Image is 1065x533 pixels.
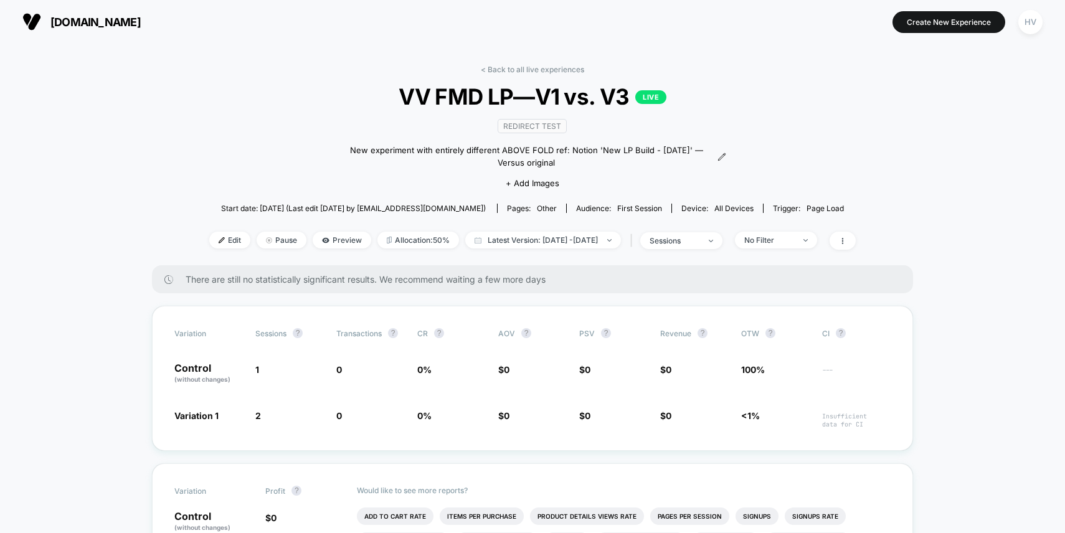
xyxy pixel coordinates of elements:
span: $ [498,364,509,375]
span: 100% [741,364,765,375]
span: Edit [209,232,250,248]
span: Allocation: 50% [377,232,459,248]
p: LIVE [635,90,666,104]
span: $ [579,364,590,375]
span: other [537,204,557,213]
span: Revenue [660,329,691,338]
span: + Add Images [506,178,559,188]
span: First Session [617,204,662,213]
button: [DOMAIN_NAME] [19,12,144,32]
span: OTW [741,328,810,338]
span: 0 [585,410,590,421]
button: ? [836,328,846,338]
span: $ [660,410,671,421]
p: Control [174,363,243,384]
img: end [803,239,808,242]
span: AOV [498,329,515,338]
li: Product Details Views Rate [530,507,644,525]
span: Variation [174,486,243,496]
span: New experiment with entirely different ABOVE FOLD ref: Notion 'New LP Build - [DATE]' — Versus or... [339,144,715,169]
span: Variation [174,328,243,338]
button: ? [765,328,775,338]
span: 0 [336,410,342,421]
button: ? [698,328,708,338]
span: Device: [671,204,763,213]
div: Audience: [576,204,662,213]
div: sessions [650,236,699,245]
li: Signups Rate [785,507,846,525]
span: CI [822,328,891,338]
span: Page Load [807,204,844,213]
button: ? [291,486,301,496]
span: 0 [666,364,671,375]
span: Profit [265,486,285,496]
span: $ [579,410,590,421]
span: $ [265,512,277,523]
button: ? [293,328,303,338]
span: 1 [255,364,259,375]
span: Start date: [DATE] (Last edit [DATE] by [EMAIL_ADDRESS][DOMAIN_NAME]) [221,204,486,213]
span: | [627,232,640,250]
span: 0 [504,410,509,421]
div: No Filter [744,235,794,245]
img: end [709,240,713,242]
span: Insufficient data for CI [822,412,891,428]
span: Variation 1 [174,410,219,421]
span: 0 % [417,364,432,375]
span: 0 % [417,410,432,421]
span: There are still no statistically significant results. We recommend waiting a few more days [186,274,888,285]
span: --- [822,366,891,384]
img: end [266,237,272,243]
div: Trigger: [773,204,844,213]
span: 0 [336,364,342,375]
span: Sessions [255,329,286,338]
div: Pages: [507,204,557,213]
span: <1% [741,410,760,421]
span: Pause [257,232,306,248]
span: all devices [714,204,754,213]
p: Would like to see more reports? [357,486,891,495]
a: < Back to all live experiences [481,65,584,74]
span: Transactions [336,329,382,338]
button: ? [521,328,531,338]
button: HV [1015,9,1046,35]
button: ? [601,328,611,338]
span: PSV [579,329,595,338]
span: 0 [585,364,590,375]
span: Latest Version: [DATE] - [DATE] [465,232,621,248]
span: (without changes) [174,524,230,531]
span: Redirect Test [498,119,567,133]
div: HV [1018,10,1043,34]
span: 0 [666,410,671,421]
span: [DOMAIN_NAME] [50,16,141,29]
li: Add To Cart Rate [357,507,433,525]
p: Control [174,511,253,532]
li: Pages Per Session [650,507,729,525]
img: rebalance [387,237,392,243]
span: 0 [271,512,277,523]
img: Visually logo [22,12,41,31]
span: 0 [504,364,509,375]
button: ? [388,328,398,338]
span: CR [417,329,428,338]
span: (without changes) [174,375,230,383]
button: Create New Experience [892,11,1005,33]
li: Signups [736,507,779,525]
img: end [607,239,612,242]
span: $ [660,364,671,375]
img: calendar [475,237,481,243]
span: 2 [255,410,261,421]
img: edit [219,237,225,243]
span: VV FMD LP—V1 vs. V3 [242,83,823,110]
span: Preview [313,232,371,248]
button: ? [434,328,444,338]
span: $ [498,410,509,421]
li: Items Per Purchase [440,507,524,525]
